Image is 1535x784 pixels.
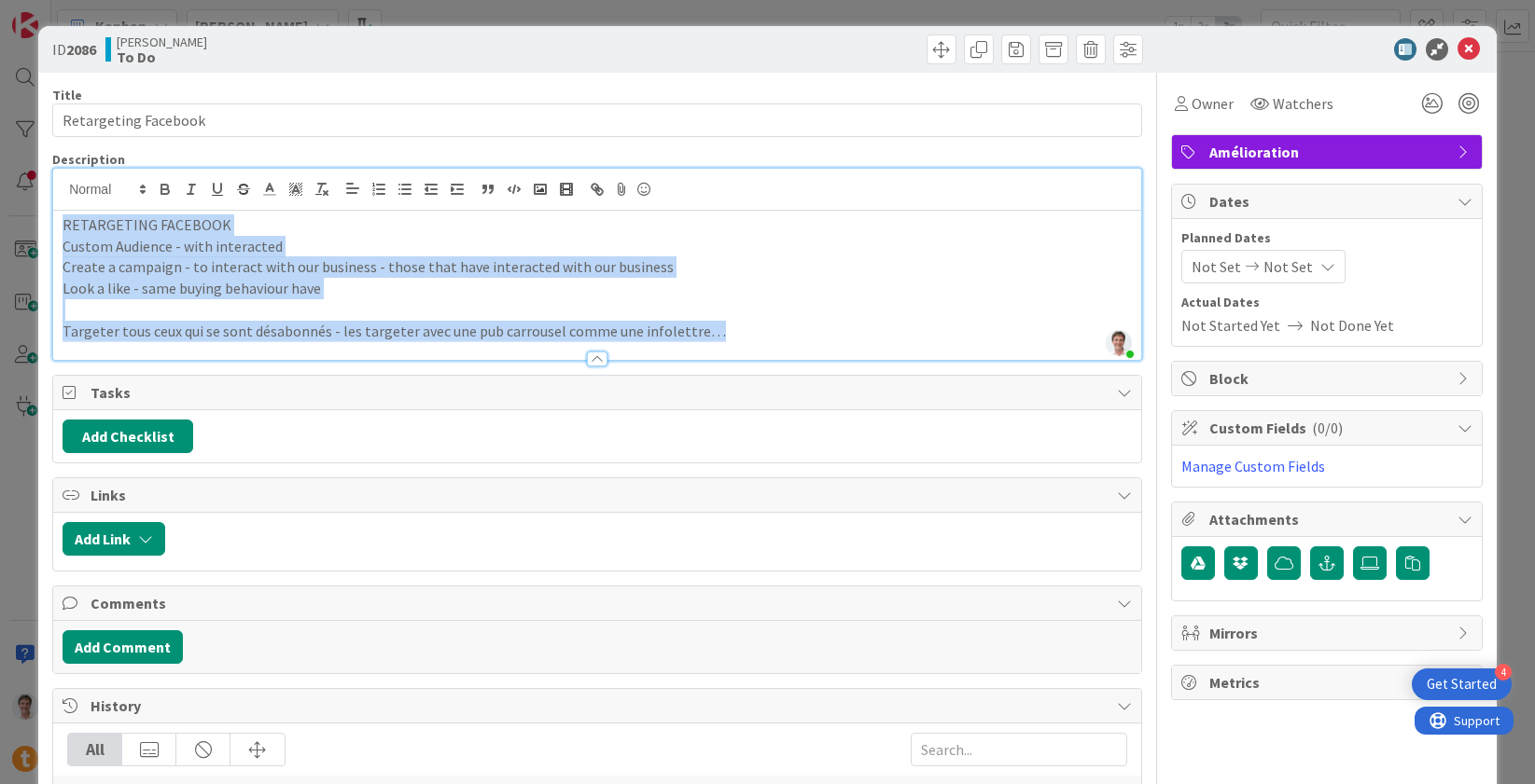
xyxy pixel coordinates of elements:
button: Add Checklist [63,420,193,453]
span: Owner [1192,92,1234,115]
span: Not Done Yet [1310,314,1394,337]
span: Block [1209,367,1448,390]
span: Watchers [1273,92,1333,115]
b: 2086 [66,40,96,59]
a: Manage Custom Fields [1181,457,1325,475]
span: Metrics [1209,671,1448,694]
span: ( 0/0 ) [1312,419,1343,437]
span: Amélioration [1209,141,1448,163]
label: Title [52,87,82,103]
span: Not Set [1263,255,1313,278]
p: RETARGETING FACEBOOK [63,214,1132,236]
p: Create a campaign - to interact with our business - those that have interacted with our business [63,256,1132,278]
span: Actual Dates [1181,293,1472,312]
input: Search... [911,733,1127,766]
span: ID [52,38,96,61]
span: Links [91,484,1108,506]
span: Comments [91,592,1108,614]
button: Add Link [63,522,165,556]
span: Attachments [1209,508,1448,530]
img: 0TjQOl55fTm26WTNtFRZRMfitfQqYWSn.jpg [1106,330,1132,356]
div: Open Get Started checklist, remaining modules: 4 [1412,668,1512,700]
p: Look a like - same buying behaviour have [63,278,1132,299]
button: Add Comment [63,630,183,664]
div: All [68,734,122,765]
span: Not Started Yet [1181,314,1280,337]
span: Description [52,151,125,168]
div: 4 [1495,664,1512,681]
span: Not Set [1192,255,1241,278]
input: type card name here... [52,103,1142,137]
span: [PERSON_NAME] [117,34,207,49]
span: Custom Fields [1209,417,1448,439]
p: Targeter tous ceux qui se sont désabonnés - les targeter avec une pub carrousel comme une infolet... [63,321,1132,342]
span: Planned Dates [1181,228,1472,248]
p: Custom Audience - with interacted [63,236,1132,257]
span: History [91,695,1108,717]
span: Tasks [91,381,1108,404]
span: Dates [1209,190,1448,213]
span: Support [39,3,85,25]
span: Mirrors [1209,622,1448,644]
b: To Do [117,49,207,64]
div: Get Started [1427,675,1497,694]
